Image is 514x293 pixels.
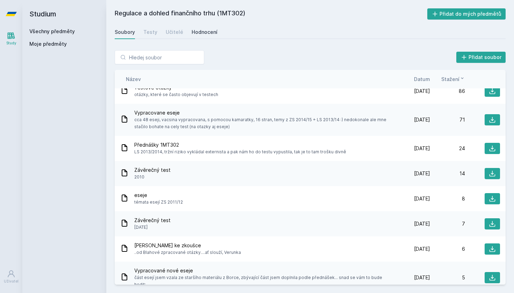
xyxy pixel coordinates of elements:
a: Uživatel [1,266,21,287]
span: Přednášky 1MT302 [134,141,346,148]
h2: Regulace a dohled finančního trhu (1MT302) [115,8,427,20]
span: [DATE] [414,88,430,95]
span: Vypracovane eseje [134,109,392,116]
span: [DATE] [414,170,430,177]
span: Závěrečný test [134,167,171,174]
div: 24 [430,145,465,152]
span: část esejí jsem vzala ze staršího materiálu z Borce, zbývající část jsem doplnila podle přednášek... [134,274,392,288]
span: [DATE] [414,246,430,252]
span: [DATE] [414,220,430,227]
span: [PERSON_NAME] ke zkoušce [134,242,241,249]
a: Study [1,28,21,49]
a: Testy [143,25,157,39]
span: eseje [134,192,183,199]
button: Název [126,75,141,83]
span: témata esejí ZS 2011/12 [134,199,183,206]
span: [DATE] [414,145,430,152]
span: Vypracované nové eseje [134,267,392,274]
button: Datum [414,75,430,83]
span: Stažení [441,75,459,83]
span: ..od Blahové zpracované otázky....ať slouží, Verunka [134,249,241,256]
div: 8 [430,195,465,202]
span: otázky, které se často objevují v testech [134,91,218,98]
input: Hledej soubor [115,50,204,64]
span: [DATE] [414,116,430,123]
span: [DATE] [134,224,171,231]
div: Study [6,41,16,46]
button: Přidat soubor [456,52,506,63]
a: Hodnocení [192,25,217,39]
span: LS 2013/2014, tržní riziko vykládal externista a pak nám ho do testu vypustila, tak je to tam tro... [134,148,346,155]
a: Soubory [115,25,135,39]
div: 86 [430,88,465,95]
a: Všechny předměty [29,28,75,34]
span: [DATE] [414,274,430,281]
div: 14 [430,170,465,177]
div: Učitelé [166,29,183,36]
span: [DATE] [414,195,430,202]
div: 6 [430,246,465,252]
div: Hodnocení [192,29,217,36]
span: cca 48 eseji, vacsina vypracovana, s pomocou kamaratky, 16 stran, temy z ZS 2014/15 + LS 2013/14 ... [134,116,392,130]
span: 2010 [134,174,171,181]
button: Přidat do mých předmětů [427,8,506,20]
div: Testy [143,29,157,36]
div: Uživatel [4,279,19,284]
span: Moje předměty [29,41,67,47]
div: Soubory [115,29,135,36]
div: 71 [430,116,465,123]
button: Stažení [441,75,465,83]
a: Učitelé [166,25,183,39]
span: Závěrečný test [134,217,171,224]
div: 7 [430,220,465,227]
div: 5 [430,274,465,281]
